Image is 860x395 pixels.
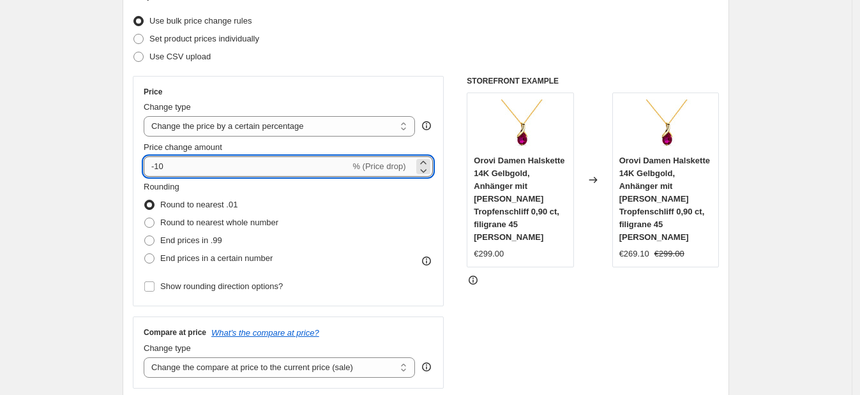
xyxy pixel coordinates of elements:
span: Round to nearest .01 [160,200,238,209]
span: Change type [144,102,191,112]
span: Rounding [144,182,179,191]
div: €269.10 [619,248,649,260]
img: 71OYpbOfhDL_80x.jpg [495,100,546,151]
div: €299.00 [474,248,504,260]
span: End prices in .99 [160,235,222,245]
span: Orovi Damen Halskette 14K Gelbgold, Anhänger mit [PERSON_NAME] Tropfenschliff 0,90 ct, filigrane ... [474,156,564,242]
div: help [420,119,433,132]
strike: €299.00 [654,248,684,260]
span: Round to nearest whole number [160,218,278,227]
span: End prices in a certain number [160,253,273,263]
span: % (Price drop) [352,161,405,171]
span: Set product prices individually [149,34,259,43]
span: Use bulk price change rules [149,16,252,26]
h3: Compare at price [144,327,206,338]
span: Use CSV upload [149,52,211,61]
div: help [420,361,433,373]
span: Price change amount [144,142,222,152]
span: Show rounding direction options? [160,281,283,291]
span: Change type [144,343,191,353]
span: Orovi Damen Halskette 14K Gelbgold, Anhänger mit [PERSON_NAME] Tropfenschliff 0,90 ct, filigrane ... [619,156,710,242]
h3: Price [144,87,162,97]
button: What's the compare at price? [211,328,319,338]
img: 71OYpbOfhDL_80x.jpg [640,100,691,151]
input: -15 [144,156,350,177]
h6: STOREFRONT EXAMPLE [467,76,719,86]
